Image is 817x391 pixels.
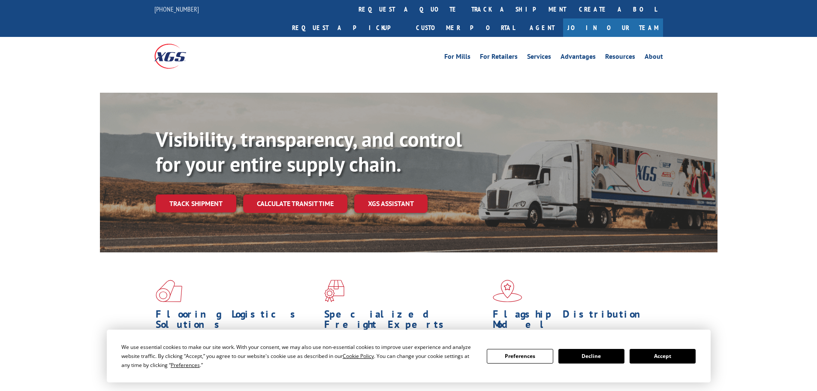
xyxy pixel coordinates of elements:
[324,309,486,334] h1: Specialized Freight Experts
[324,280,344,302] img: xgs-icon-focused-on-flooring-red
[121,343,476,370] div: We use essential cookies to make our site work. With your consent, we may also use non-essential ...
[527,53,551,63] a: Services
[156,309,318,334] h1: Flooring Logistics Solutions
[156,126,462,177] b: Visibility, transparency, and control for your entire supply chain.
[107,330,711,382] div: Cookie Consent Prompt
[354,194,428,213] a: XGS ASSISTANT
[154,5,199,13] a: [PHONE_NUMBER]
[521,18,563,37] a: Agent
[286,18,410,37] a: Request a pickup
[480,53,518,63] a: For Retailers
[561,53,596,63] a: Advantages
[410,18,521,37] a: Customer Portal
[243,194,347,213] a: Calculate transit time
[487,349,553,364] button: Preferences
[156,194,236,212] a: Track shipment
[343,352,374,360] span: Cookie Policy
[630,349,696,364] button: Accept
[605,53,635,63] a: Resources
[645,53,663,63] a: About
[444,53,470,63] a: For Mills
[156,280,182,302] img: xgs-icon-total-supply-chain-intelligence-red
[493,309,655,334] h1: Flagship Distribution Model
[171,361,200,369] span: Preferences
[558,349,624,364] button: Decline
[493,280,522,302] img: xgs-icon-flagship-distribution-model-red
[563,18,663,37] a: Join Our Team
